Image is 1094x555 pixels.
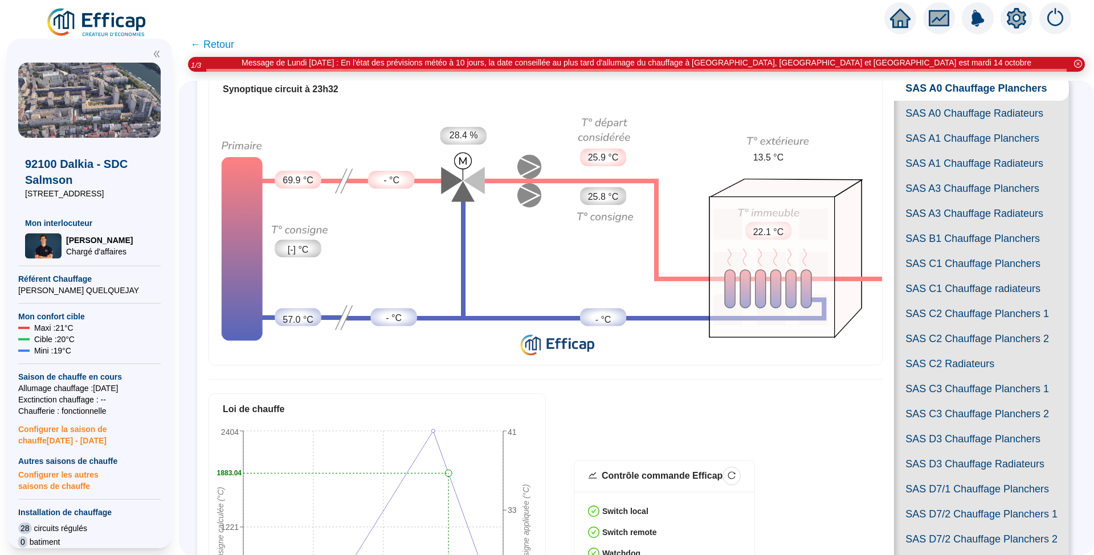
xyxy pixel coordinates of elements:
span: Mini : 19 °C [34,345,71,356]
img: alerts [1039,2,1071,34]
span: Installation de chauffage [18,507,161,518]
span: close-circle [1074,60,1082,68]
span: 69.9 °C [283,174,313,187]
tspan: 41 [508,427,517,437]
img: circuit-supervision.724c8d6b72cc0638e748.png [209,105,882,361]
span: Autres saisons de chauffe [18,455,161,467]
div: Message de Lundi [DATE] : En l'état des prévisions météo à 10 jours, la date conseillée au plus t... [242,57,1031,69]
span: circuits régulés [34,523,87,534]
span: SAS C2 Chauffage Planchers 2 [894,326,1069,351]
span: [PERSON_NAME] QUELQUEJAY [18,285,161,296]
span: [STREET_ADDRESS] [25,188,154,199]
span: 13.5 °C [753,151,784,165]
span: stock [588,471,597,480]
span: setting [1006,8,1027,28]
span: home [890,8,911,28]
strong: Switch local [602,507,648,516]
span: 92100 Dalkia - SDC Salmson [25,156,154,188]
tspan: 2404 [221,427,239,437]
span: Configurer la saison de chauffe [DATE] - [DATE] [18,417,161,446]
span: SAS A3 Chauffage Planchers [894,176,1069,201]
span: 0 [18,536,27,548]
span: ← Retour [190,36,234,52]
span: SAS A1 Chauffage Radiateurs [894,151,1069,176]
text: 1883.04 [217,469,242,477]
div: Loi de chauffe [223,402,532,416]
span: 25.8 °C [588,190,619,204]
span: Chargé d'affaires [66,246,133,257]
span: 57.0 °C [283,313,313,327]
span: double-left [153,50,161,58]
span: SAS C2 Radiateurs [894,351,1069,376]
span: [PERSON_NAME] [66,235,133,246]
span: SAS C3 Chauffage Planchers 2 [894,401,1069,426]
span: SAS B1 Chauffage Planchers [894,226,1069,251]
span: SAS C2 Chauffage Planchers 1 [894,301,1069,326]
span: Maxi : 21 °C [34,322,74,334]
img: efficap energie logo [46,7,149,39]
span: SAS C1 Chauffage Planchers [894,251,1069,276]
div: Synoptique [209,105,882,361]
span: 28.4 % [450,129,478,142]
span: SAS D7/1 Chauffage Planchers [894,476,1069,501]
span: check-circle [588,505,599,517]
span: SAS D3 Chauffage Radiateurs [894,451,1069,476]
span: SAS D7/2 Chauffage Planchers 2 [894,527,1069,552]
img: Chargé d'affaires [25,233,62,258]
span: 25.9 °C [588,151,619,165]
span: [-] °C [288,243,309,257]
span: Configurer les autres saisons de chauffe [18,467,161,492]
span: SAS C1 Chauffage radiateurs [894,276,1069,301]
span: - °C [386,311,402,325]
span: SAS A3 Chauffage Radiateurs [894,201,1069,226]
span: Mon confort cible [18,311,161,322]
span: batiment [30,536,60,548]
span: Mon interlocuteur [25,217,154,229]
span: - °C [383,174,399,187]
i: 1 / 3 [191,61,201,69]
span: Chaufferie : fonctionnelle [18,405,161,417]
span: Cible : 20 °C [34,334,75,345]
span: SAS D7/2 Chauffage Planchers 1 [894,501,1069,527]
span: SAS A0 Chauffage Planchers [894,76,1069,101]
span: 28 [18,523,32,534]
span: check-circle [588,527,599,538]
span: Référent Chauffage [18,273,161,285]
img: alerts [962,2,994,34]
span: SAS D3 Chauffage Planchers [894,426,1069,451]
div: Synoptique circuit à 23h32 [223,83,868,96]
tspan: 33 [508,505,517,515]
span: SAS A0 Chauffage Radiateurs [894,101,1069,126]
span: Saison de chauffe en cours [18,371,161,383]
span: Allumage chauffage : [DATE] [18,383,161,394]
span: fund [929,8,949,28]
tspan: 1221 [221,523,239,532]
div: Contrôle commande Efficap [602,469,722,483]
span: - °C [595,313,611,327]
span: reload [728,471,736,479]
span: Exctinction chauffage : -- [18,394,161,405]
span: SAS A1 Chauffage Planchers [894,126,1069,151]
strong: Switch remote [602,528,657,537]
span: SAS C3 Chauffage Planchers 1 [894,376,1069,401]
